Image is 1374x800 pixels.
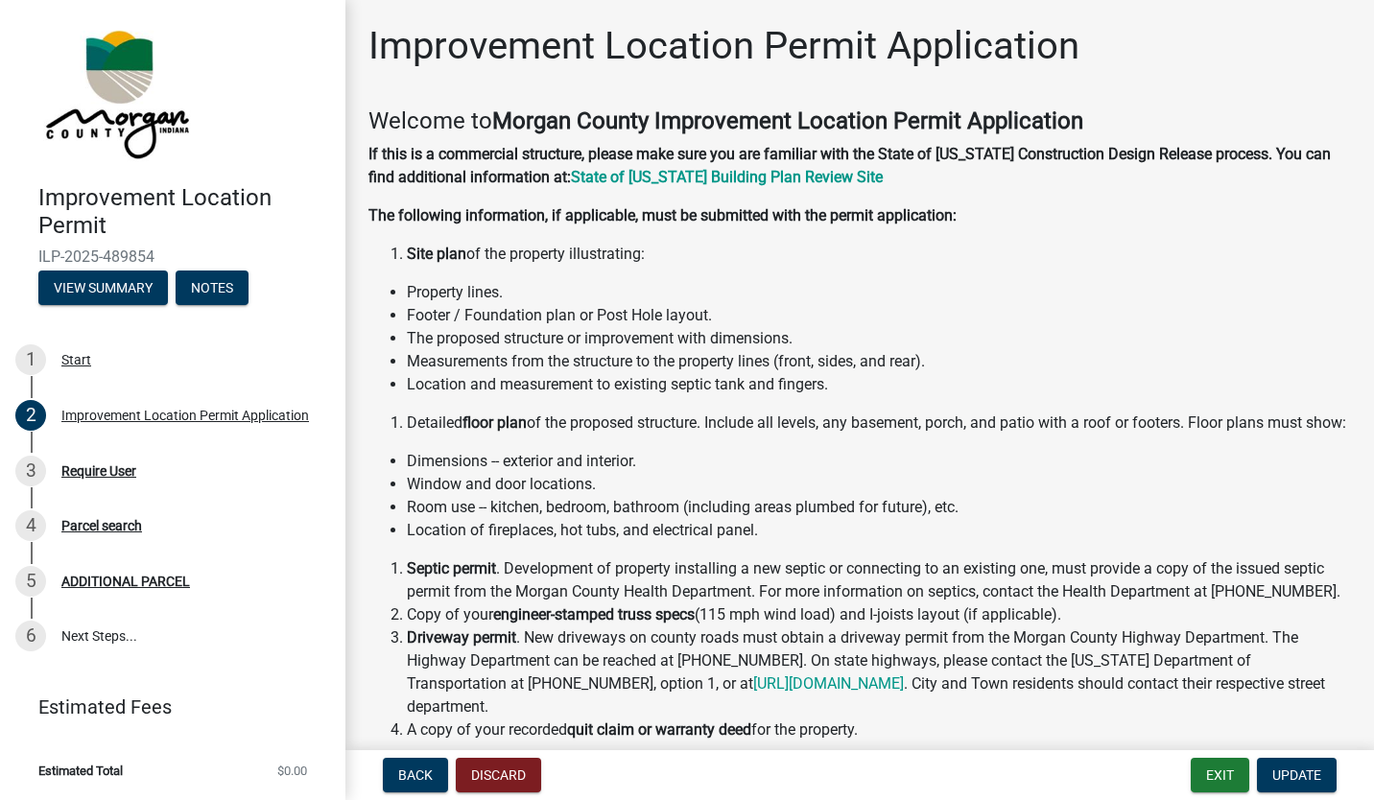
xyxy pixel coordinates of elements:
[61,353,91,366] div: Start
[176,281,249,296] wm-modal-confirm: Notes
[567,720,751,739] strong: quit claim or warranty deed
[368,23,1079,69] h1: Improvement Location Permit Application
[407,412,1351,435] li: Detailed of the proposed structure. Include all levels, any basement, porch, and patio with a roo...
[61,575,190,588] div: ADDITIONAL PARCEL
[277,765,307,777] span: $0.00
[407,373,1351,396] li: Location and measurement to existing septic tank and fingers.
[492,107,1083,134] strong: Morgan County Improvement Location Permit Application
[456,758,541,792] button: Discard
[407,519,1351,542] li: Location of fireplaces, hot tubs, and electrical panel.
[61,464,136,478] div: Require User
[462,413,527,432] strong: floor plan
[407,327,1351,350] li: The proposed structure or improvement with dimensions.
[61,519,142,532] div: Parcel search
[407,628,516,647] strong: Driveway permit
[368,107,1351,135] h4: Welcome to
[407,718,1351,741] li: A copy of your recorded for the property.
[407,450,1351,473] li: Dimensions -- exterior and interior.
[15,456,46,486] div: 3
[407,350,1351,373] li: Measurements from the structure to the property lines (front, sides, and rear).
[15,566,46,597] div: 5
[38,20,193,164] img: Morgan County, Indiana
[407,281,1351,304] li: Property lines.
[368,206,957,224] strong: The following information, if applicable, must be submitted with the permit application:
[407,741,1351,765] li: Obtain an from the County Surveyor's Office. They can be reached at [PHONE_NUMBER].
[398,767,433,783] span: Back
[38,281,168,296] wm-modal-confirm: Summary
[38,247,307,266] span: ILP-2025-489854
[407,557,1351,603] li: . Development of property installing a new septic or connecting to an existing one, must provide ...
[15,344,46,375] div: 1
[15,621,46,651] div: 6
[1191,758,1249,792] button: Exit
[15,688,315,726] a: Estimated Fees
[407,245,466,263] strong: Site plan
[407,243,1351,266] li: of the property illustrating:
[1272,767,1321,783] span: Update
[493,605,695,624] strong: engineer-stamped truss specs
[571,168,883,186] a: State of [US_STATE] Building Plan Review Site
[38,765,123,777] span: Estimated Total
[407,473,1351,496] li: Window and door locations.
[407,626,1351,718] li: . New driveways on county roads must obtain a driveway permit from the Morgan County Highway Depa...
[383,758,448,792] button: Back
[176,271,249,305] button: Notes
[407,496,1351,519] li: Room use -- kitchen, bedroom, bathroom (including areas plumbed for future), etc.
[15,400,46,431] div: 2
[368,145,1331,186] strong: If this is a commercial structure, please make sure you are familiar with the State of [US_STATE]...
[753,674,904,693] a: [URL][DOMAIN_NAME]
[38,184,330,240] h4: Improvement Location Permit
[407,559,496,577] strong: Septic permit
[407,603,1351,626] li: Copy of your (115 mph wind load) and I-joists layout (if applicable).
[407,304,1351,327] li: Footer / Foundation plan or Post Hole layout.
[15,510,46,541] div: 4
[1257,758,1337,792] button: Update
[61,409,309,422] div: Improvement Location Permit Application
[38,271,168,305] button: View Summary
